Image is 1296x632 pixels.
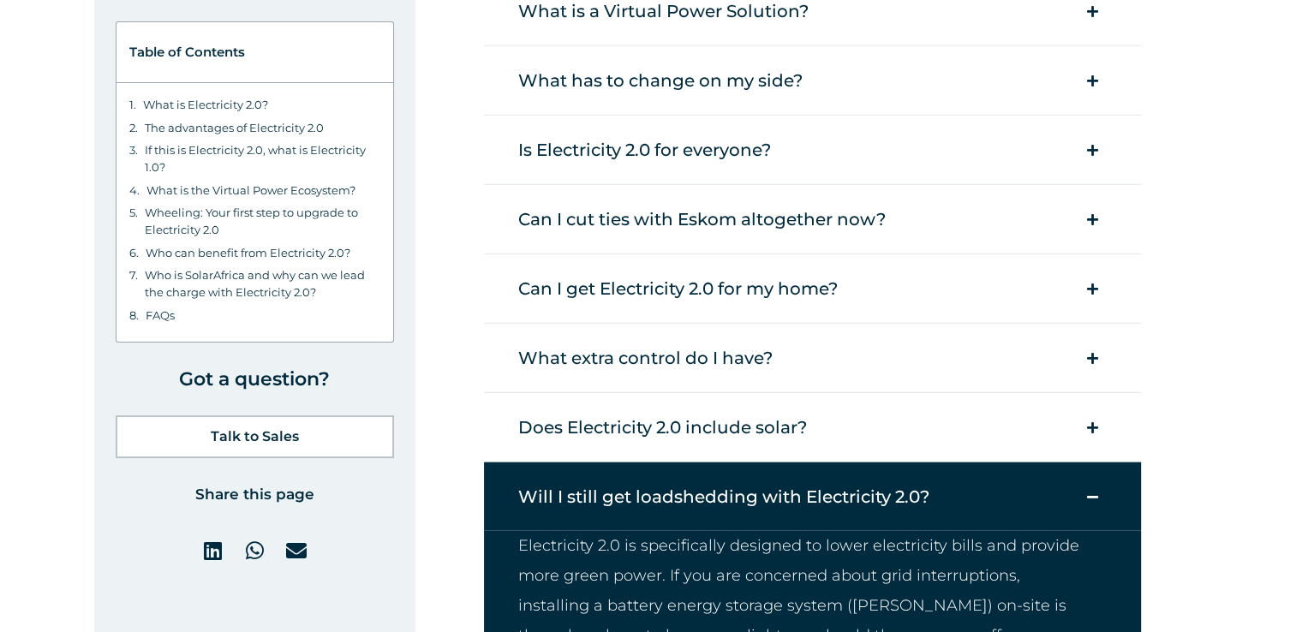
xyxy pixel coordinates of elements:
a: Does Electricity 2.0 include solar? [484,393,1142,462]
h6: Share this page [116,475,394,514]
a: Wheeling: Your first step to upgrade to Electricity 2.0 [145,204,380,238]
a: Is Electricity 2.0 for everyone? [484,116,1142,184]
div: Share on email [278,531,316,569]
div: Is Electricity 2.0 for everyone? [510,124,1069,176]
a: Who can benefit from Electricity 2.0? [146,244,350,261]
div: Can I get Electricity 2.0 for my home? [510,263,1069,314]
a: Can I cut ties with Eskom altogether now? [484,185,1142,253]
a: If this is Electricity 2.0, what is Electricity 1.0? [145,141,380,176]
a: FAQs [146,307,175,324]
div: Share on linkedin [194,531,232,569]
a: Can I get Electricity 2.0 for my home? [484,254,1142,323]
h6: Got a question? [116,360,394,398]
div: What has to change on my side? [510,55,1069,106]
a: The advantages of Electricity 2.0 [145,119,324,136]
a: Who is SolarAfrica and why can we lead the charge with Electricity 2.0? [145,266,380,301]
a: Talk to Sales [116,415,394,458]
div: Share on whatsapp [236,531,274,569]
a: What has to change on my side? [484,46,1142,115]
div: Does Electricity 2.0 include solar? [510,402,1069,453]
div: Will I still get loadshedding with Electricity 2.0? [510,471,1069,522]
div: What extra control do I have? [510,332,1069,384]
a: Will I still get loadshedding with Electricity 2.0? [484,462,1142,531]
a: What is the Virtual Power Ecosystem? [146,182,355,199]
span: Talk to Sales [211,430,299,444]
a: What extra control do I have? [484,324,1142,392]
a: What is Electricity 2.0? [143,96,268,113]
div: Table of Contents [129,35,380,69]
div: Can I cut ties with Eskom altogether now? [510,194,1069,245]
